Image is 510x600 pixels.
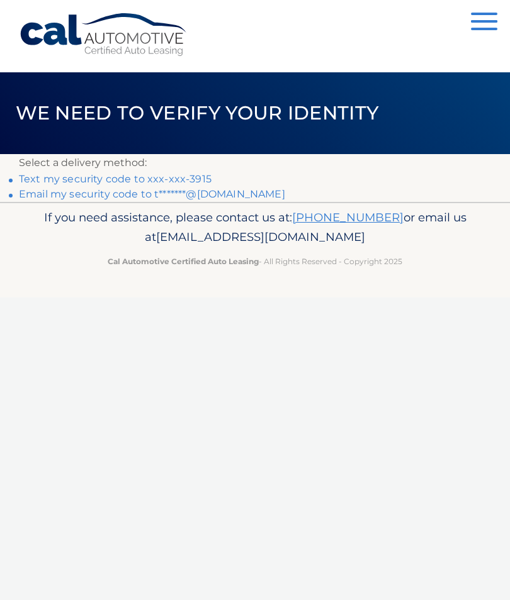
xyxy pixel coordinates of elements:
p: If you need assistance, please contact us at: or email us at [19,208,491,248]
button: Menu [471,13,497,33]
p: - All Rights Reserved - Copyright 2025 [19,255,491,268]
strong: Cal Automotive Certified Auto Leasing [108,257,259,266]
a: Email my security code to t*******@[DOMAIN_NAME] [19,188,285,200]
a: Text my security code to xxx-xxx-3915 [19,173,212,185]
p: Select a delivery method: [19,154,491,172]
a: [PHONE_NUMBER] [292,210,404,225]
span: We need to verify your identity [16,101,379,125]
span: [EMAIL_ADDRESS][DOMAIN_NAME] [156,230,365,244]
a: Cal Automotive [19,13,189,57]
